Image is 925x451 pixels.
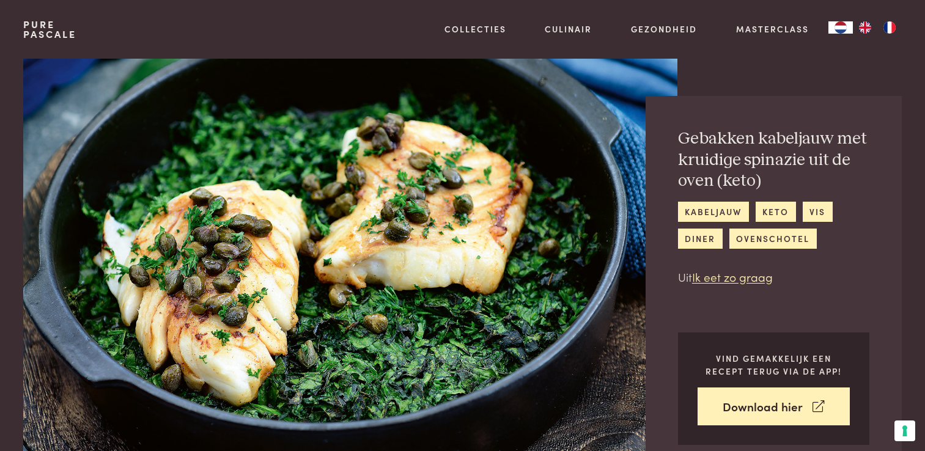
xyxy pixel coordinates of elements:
a: PurePascale [23,20,76,39]
a: vis [803,202,833,222]
a: diner [678,229,723,249]
a: Ik eet zo graag [692,268,773,285]
a: Gezondheid [631,23,697,35]
img: Gebakken kabeljauw met kruidige spinazie uit de oven (keto) [23,59,677,451]
a: ovenschotel [729,229,817,249]
a: Culinair [545,23,592,35]
a: Download hier [698,387,850,426]
button: Uw voorkeuren voor toestemming voor trackingtechnologieën [894,420,915,441]
a: NL [828,21,853,34]
a: EN [853,21,877,34]
a: Collecties [444,23,506,35]
a: kabeljauw [678,202,749,222]
aside: Language selected: Nederlands [828,21,902,34]
a: Masterclass [736,23,809,35]
p: Uit [678,268,869,286]
a: FR [877,21,902,34]
ul: Language list [853,21,902,34]
p: Vind gemakkelijk een recept terug via de app! [698,352,850,377]
div: Language [828,21,853,34]
h2: Gebakken kabeljauw met kruidige spinazie uit de oven (keto) [678,128,869,192]
a: keto [756,202,796,222]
